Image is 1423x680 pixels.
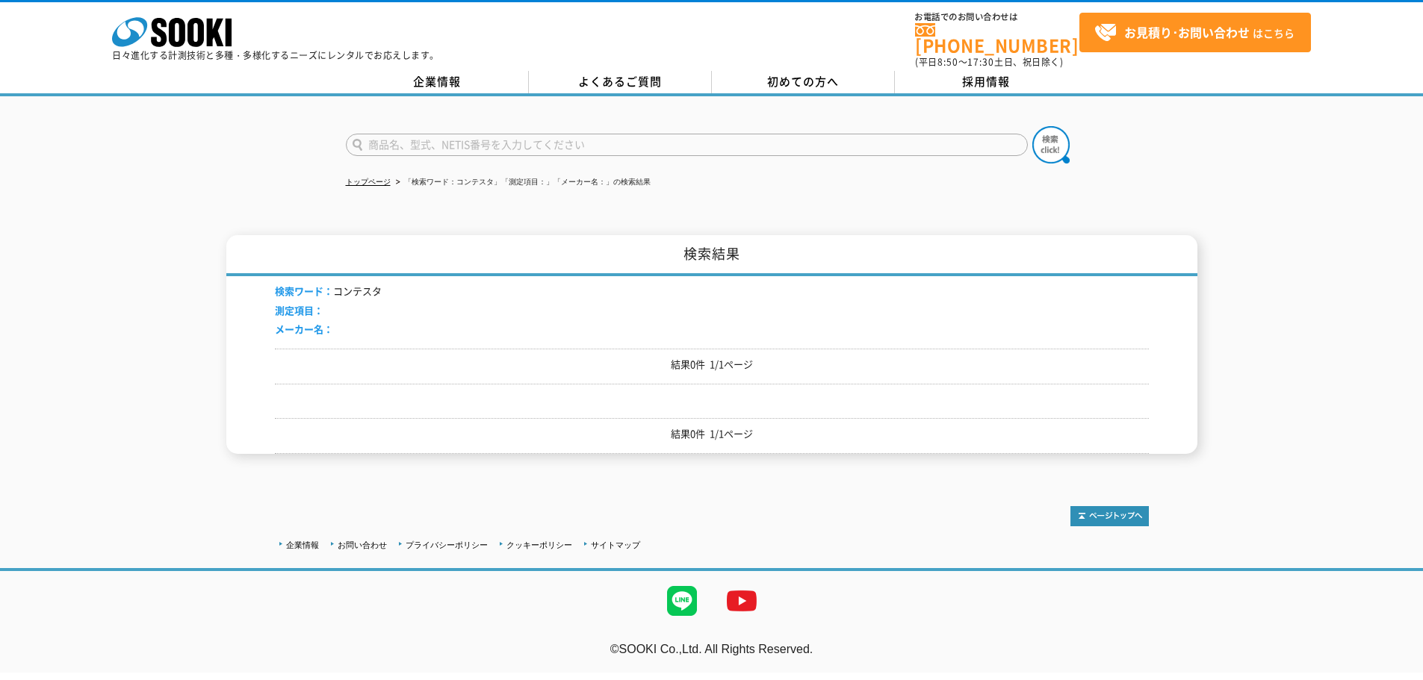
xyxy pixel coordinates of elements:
a: クッキーポリシー [506,540,572,549]
span: (平日 ～ 土日、祝日除く) [915,55,1063,69]
a: お問い合わせ [338,540,387,549]
span: 検索ワード： [275,284,333,298]
li: 「検索ワード：コンテスタ」「測定項目：」「メーカー名：」の検索結果 [393,175,651,190]
a: サイトマップ [591,540,640,549]
a: お見積り･お問い合わせはこちら [1079,13,1311,52]
span: お電話でのお問い合わせは [915,13,1079,22]
a: プライバシーポリシー [406,540,488,549]
span: 測定項目： [275,303,323,317]
img: YouTube [712,571,772,631]
h1: 検索結果 [226,235,1197,276]
a: よくあるご質問 [529,71,712,93]
li: コンテスタ [275,284,382,299]
span: 8:50 [937,55,958,69]
a: 初めての方へ [712,71,895,93]
span: 初めての方へ [767,73,839,90]
a: トップページ [346,178,391,186]
strong: お見積り･お問い合わせ [1124,23,1250,41]
img: LINE [652,571,712,631]
span: メーカー名： [275,322,333,336]
span: 17:30 [967,55,994,69]
a: [PHONE_NUMBER] [915,23,1079,54]
p: 結果0件 1/1ページ [275,426,1149,442]
span: はこちら [1094,22,1295,44]
p: 結果0件 1/1ページ [275,357,1149,372]
a: 企業情報 [346,71,529,93]
a: 企業情報 [286,540,319,549]
input: 商品名、型式、NETIS番号を入力してください [346,134,1028,156]
a: テストMail [1365,658,1423,670]
p: 日々進化する計測技術と多種・多様化するニーズにレンタルでお応えします。 [112,51,439,60]
a: 採用情報 [895,71,1078,93]
img: トップページへ [1070,506,1149,526]
img: btn_search.png [1032,126,1070,163]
